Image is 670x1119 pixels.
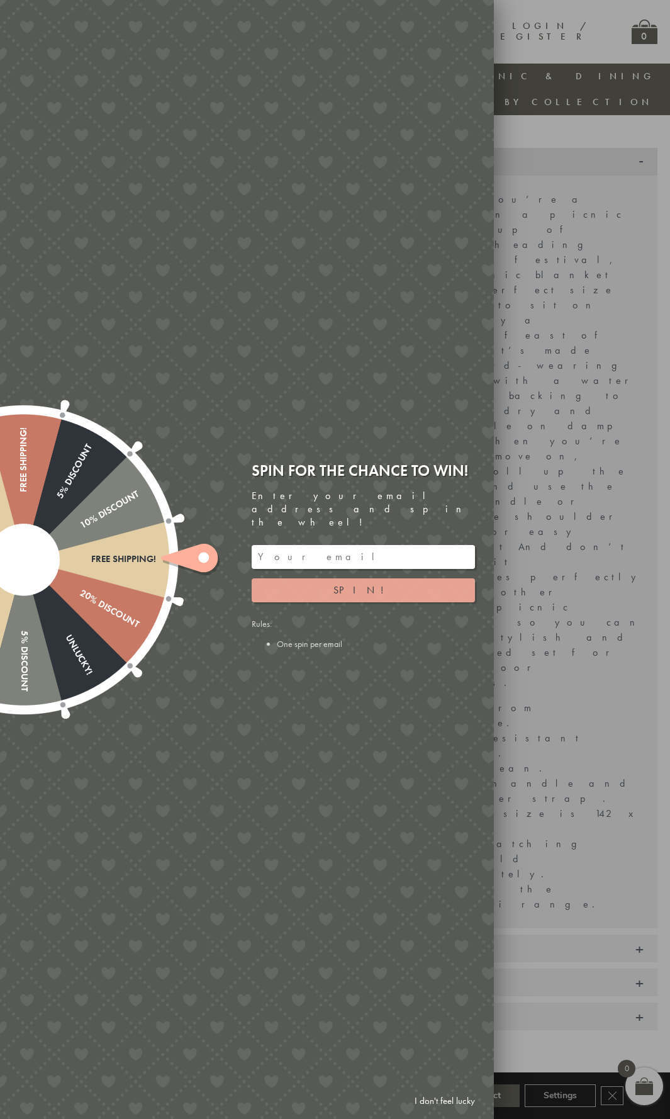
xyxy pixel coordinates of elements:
[21,555,140,631] div: 20% Discount
[252,545,475,569] input: Your email
[408,1089,481,1113] a: I don't feel lucky
[252,490,475,529] div: Enter your email address and spin the wheel!
[18,559,29,692] div: 5% Discount
[19,557,94,677] div: Unlucky!
[252,461,475,480] div: Spin for the chance to win!
[24,554,156,565] div: Free shipping!
[252,578,475,602] button: Spin!
[18,427,29,559] div: Free shipping!
[19,442,94,562] div: 5% Discount
[252,618,475,649] div: Rules:
[333,583,393,597] span: Spin!
[277,638,475,649] li: One spin per email
[21,489,140,565] div: 10% Discount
